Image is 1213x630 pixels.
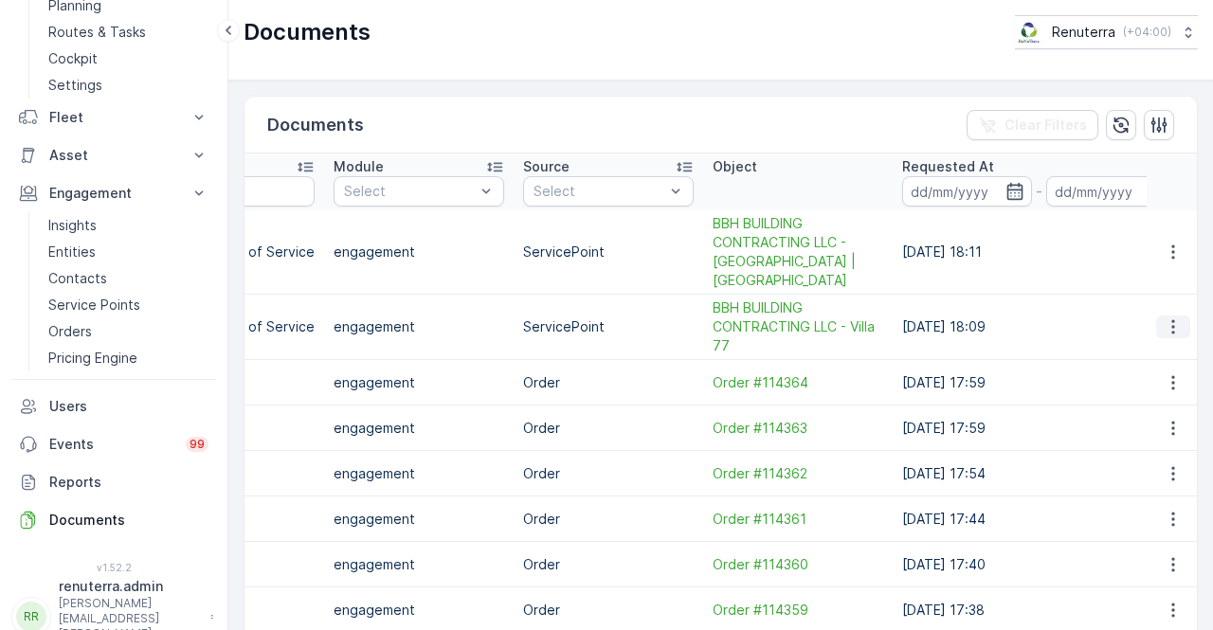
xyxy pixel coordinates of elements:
[334,157,384,176] p: Module
[1015,22,1044,43] img: Screenshot_2024-07-26_at_13.33.01.png
[523,317,694,336] p: ServicePoint
[11,425,216,463] a: Events99
[713,464,883,483] a: Order #114362
[41,45,216,72] a: Cockpit
[49,435,174,454] p: Events
[41,265,216,292] a: Contacts
[1123,25,1171,40] p: ( +04:00 )
[49,184,178,203] p: Engagement
[334,317,504,336] p: engagement
[334,601,504,620] p: engagement
[41,239,216,265] a: Entities
[11,463,216,501] a: Reports
[334,510,504,529] p: engagement
[713,157,757,176] p: Object
[523,464,694,483] p: Order
[48,243,96,261] p: Entities
[49,511,208,530] p: Documents
[523,243,694,261] p: ServicePoint
[11,387,216,425] a: Users
[48,296,140,315] p: Service Points
[893,542,1185,587] td: [DATE] 17:40
[902,176,1032,207] input: dd/mm/yyyy
[523,157,570,176] p: Source
[523,419,694,438] p: Order
[523,555,694,574] p: Order
[11,174,216,212] button: Engagement
[893,360,1185,405] td: [DATE] 17:59
[244,17,371,47] p: Documents
[41,212,216,239] a: Insights
[713,214,883,290] a: BBH BUILDING CONTRACTING LLC - Villa 70 Sanctuary Falls | Jumeirah Golf Estates
[713,373,883,392] a: Order #114364
[41,345,216,371] a: Pricing Engine
[523,601,694,620] p: Order
[41,292,216,318] a: Service Points
[523,510,694,529] p: Order
[344,182,475,201] p: Select
[48,322,92,341] p: Orders
[48,216,97,235] p: Insights
[334,555,504,574] p: engagement
[893,496,1185,542] td: [DATE] 17:44
[1015,15,1198,49] button: Renuterra(+04:00)
[11,99,216,136] button: Fleet
[334,464,504,483] p: engagement
[893,405,1185,451] td: [DATE] 17:59
[713,555,883,574] a: Order #114360
[49,108,178,127] p: Fleet
[713,601,883,620] a: Order #114359
[48,23,146,42] p: Routes & Tasks
[1046,176,1176,207] input: dd/mm/yyyy
[11,136,216,174] button: Asset
[902,157,994,176] p: Requested At
[49,146,178,165] p: Asset
[41,19,216,45] a: Routes & Tasks
[267,112,364,138] p: Documents
[893,210,1185,295] td: [DATE] 18:11
[11,562,216,573] span: v 1.52.2
[41,72,216,99] a: Settings
[1005,116,1087,135] p: Clear Filters
[893,451,1185,496] td: [DATE] 17:54
[48,49,98,68] p: Cockpit
[41,318,216,345] a: Orders
[190,437,205,452] p: 99
[334,419,504,438] p: engagement
[59,577,201,596] p: renuterra.admin
[11,501,216,539] a: Documents
[48,269,107,288] p: Contacts
[49,473,208,492] p: Reports
[713,214,883,290] span: BBH BUILDING CONTRACTING LLC - [GEOGRAPHIC_DATA] | [GEOGRAPHIC_DATA]
[967,110,1098,140] button: Clear Filters
[893,295,1185,360] td: [DATE] 18:09
[523,373,694,392] p: Order
[1036,180,1042,203] p: -
[1052,23,1115,42] p: Renuterra
[334,243,504,261] p: engagement
[48,349,137,368] p: Pricing Engine
[534,182,664,201] p: Select
[48,76,102,95] p: Settings
[713,510,883,529] a: Order #114361
[713,419,883,438] a: Order #114363
[334,373,504,392] p: engagement
[713,298,883,355] a: BBH BUILDING CONTRACTING LLC - Villa 77
[49,397,208,416] p: Users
